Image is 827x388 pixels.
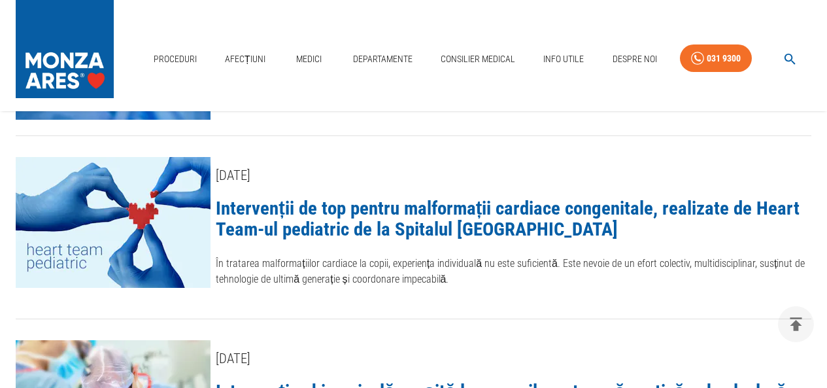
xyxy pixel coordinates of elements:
a: Departamente [348,46,418,73]
div: [DATE] [216,351,811,366]
a: Medici [288,46,330,73]
a: 031 9300 [680,44,752,73]
a: Info Utile [538,46,589,73]
p: În tratarea malformațiilor cardiace la copii, experiența individuală nu este suficientă. Este nev... [216,256,811,287]
button: delete [778,306,814,342]
a: Consilier Medical [435,46,520,73]
a: Afecțiuni [220,46,271,73]
img: Intervenții de top pentru malformații cardiace congenitale, realizate de Heart Team-ul pediatric ... [16,157,211,288]
div: 031 9300 [707,50,741,67]
a: Intervenții de top pentru malformații cardiace congenitale, realizate de Heart Team-ul pediatric ... [216,197,800,240]
a: Despre Noi [607,46,662,73]
div: [DATE] [216,168,811,183]
a: Proceduri [148,46,202,73]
